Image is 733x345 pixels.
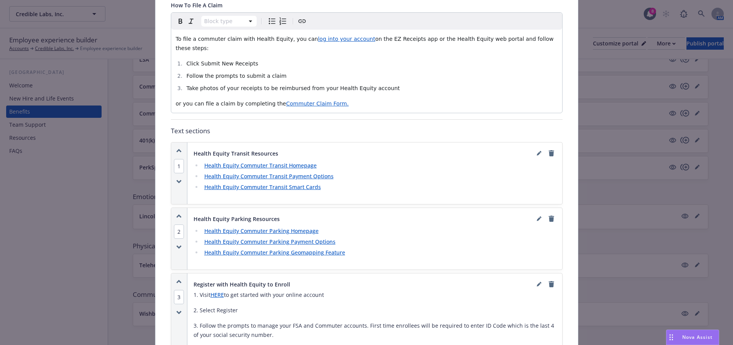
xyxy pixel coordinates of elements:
[174,293,184,301] button: 3
[267,16,277,27] button: Bulleted list
[186,16,197,27] button: Italic
[534,280,544,289] a: editPencil
[174,228,184,236] button: 2
[210,291,224,298] a: HERE
[194,306,556,315] p: 2. Select Register
[174,159,184,173] span: 1
[204,172,334,180] a: Health Equity Commuter Transit Payment Options
[174,162,184,170] button: 1
[174,224,184,239] span: 2
[204,249,345,256] a: Health Equity Commuter Parking Geomapping Feature
[666,330,676,345] div: Drag to move
[194,290,556,300] p: 1. Visit to get started with your online account
[204,162,317,169] a: Health Equity Commuter Transit Homepage
[186,73,286,79] span: Follow the prompts to submit a claim
[318,36,375,42] a: log into your account
[547,214,556,223] a: remove
[174,290,184,304] span: 3
[171,126,563,136] p: Text sections
[171,2,222,9] span: How To File A Claim
[682,334,713,340] span: Nova Assist
[277,16,288,27] button: Numbered list
[547,149,556,158] a: remove
[666,330,719,345] button: Nova Assist
[204,238,336,245] a: Health Equity Commuter Parking Payment Options
[186,85,400,91] span: Take photos of your receipts to be reimbursed from your Health Equity account
[171,30,562,113] div: editable markdown
[534,214,544,223] a: editPencil
[297,16,307,27] button: Create link
[267,16,288,27] div: toggle group
[194,321,556,340] p: 3. Follow the prompts to manage your FSA and Commuter accounts. First time enrollees will be requ...
[194,280,290,288] span: Register with Health Equity to Enroll
[186,60,258,67] span: Click Submit New Receipts
[286,100,349,107] a: Commuter Claim Form.
[176,100,286,107] span: or you can file a claim by completing the
[175,16,186,27] button: Bold
[201,16,257,27] button: Block type
[194,215,280,223] span: Health Equity Parking Resources
[547,280,556,289] a: remove
[194,149,278,157] span: Health Equity Transit Resources
[204,183,321,191] a: Health Equity Commuter Transit Smart Cards
[534,149,544,158] a: editPencil
[176,36,318,42] span: To file a commuter claim with Health Equity, you can
[204,227,319,234] a: Health Equity Commuter Parking Homepage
